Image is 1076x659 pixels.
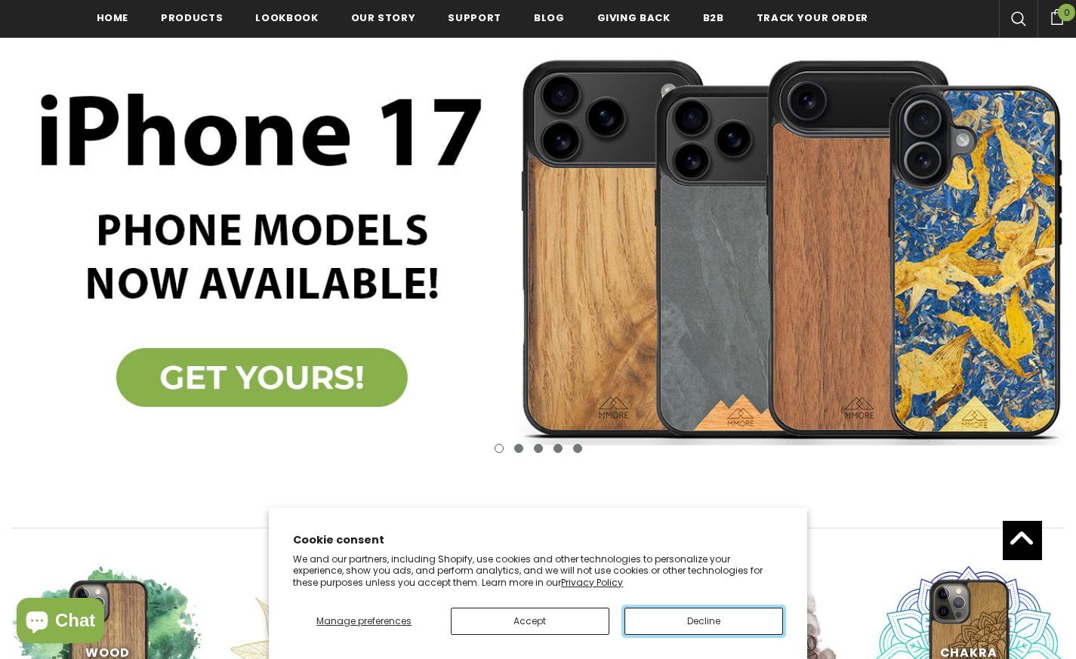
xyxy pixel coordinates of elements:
[293,608,435,635] button: Manage preferences
[597,11,671,25] span: Giving back
[553,444,563,453] button: 4
[495,444,504,453] button: 1
[316,614,412,627] span: Manage preferences
[293,553,783,589] p: We and our partners, including Shopify, use cookies and other technologies to personalize your ex...
[514,444,523,453] button: 2
[293,532,783,548] h2: Cookie consent
[448,11,501,25] span: support
[1058,4,1075,21] span: 0
[534,11,565,25] span: Blog
[97,11,129,25] span: Home
[534,444,543,453] button: 3
[1037,7,1076,25] a: 0
[561,576,623,589] a: Privacy Policy
[573,444,582,453] button: 5
[451,608,609,635] button: Accept
[624,608,783,635] button: Decline
[255,11,318,25] span: Lookbook
[351,11,416,25] span: Our Story
[12,598,109,647] inbox-online-store-chat: Shopify online store chat
[757,11,868,25] span: Track your order
[161,11,223,25] span: Products
[703,11,724,25] span: B2B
